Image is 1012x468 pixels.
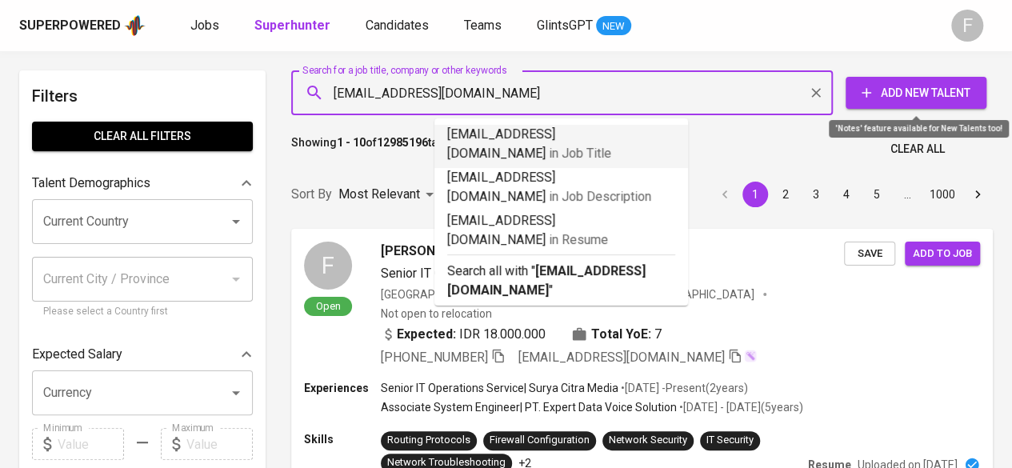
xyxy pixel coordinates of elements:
[397,325,456,344] b: Expected:
[32,83,253,109] h6: Filters
[913,245,972,263] span: Add to job
[310,299,347,313] span: Open
[381,350,488,365] span: [PHONE_NUMBER]
[377,136,428,149] b: 12985196
[834,182,859,207] button: Go to page 4
[366,16,432,36] a: Candidates
[549,146,611,161] span: in Job Title
[464,18,502,33] span: Teams
[742,182,768,207] button: page 1
[844,242,895,266] button: Save
[803,182,829,207] button: Go to page 3
[291,134,534,164] p: Showing of talent profiles found
[225,382,247,404] button: Open
[32,167,253,199] div: Talent Demographics
[447,262,675,300] p: Search all with " "
[518,350,725,365] span: [EMAIL_ADDRESS][DOMAIN_NAME]
[19,14,146,38] a: Superpoweredapp logo
[447,263,646,298] b: [EMAIL_ADDRESS][DOMAIN_NAME]
[381,325,546,344] div: IDR 18.000.000
[32,338,253,370] div: Expected Salary
[254,18,330,33] b: Superhunter
[381,266,542,281] span: Senior IT Operations Service
[304,431,381,447] p: Skills
[381,286,619,302] div: [GEOGRAPHIC_DATA], [GEOGRAPHIC_DATA]
[549,232,608,247] span: in Resume
[32,122,253,151] button: Clear All filters
[654,325,662,344] span: 7
[190,18,219,33] span: Jobs
[447,125,675,163] p: [EMAIL_ADDRESS][DOMAIN_NAME]
[381,380,618,396] p: Senior IT Operations Service | Surya Citra Media
[609,433,687,448] div: Network Security
[338,185,420,204] p: Most Relevant
[490,433,590,448] div: Firewall Configuration
[805,82,827,104] button: Clear
[381,242,482,261] span: [PERSON_NAME]
[864,182,890,207] button: Go to page 5
[706,433,754,448] div: IT Security
[387,433,470,448] div: Routing Protocols
[337,136,366,149] b: 1 - 10
[447,168,675,206] p: [EMAIL_ADDRESS][DOMAIN_NAME]
[549,189,651,204] span: in Job Description
[894,186,920,202] div: …
[635,286,757,302] span: [DEMOGRAPHIC_DATA]
[32,174,150,193] p: Talent Demographics
[304,242,352,290] div: F
[464,16,505,36] a: Teams
[190,16,222,36] a: Jobs
[884,134,951,164] button: Clear All
[846,77,986,109] button: Add New Talent
[19,17,121,35] div: Superpowered
[381,306,492,322] p: Not open to relocation
[773,182,798,207] button: Go to page 2
[124,14,146,38] img: app logo
[366,18,429,33] span: Candidates
[58,428,124,460] input: Value
[304,380,381,396] p: Experiences
[537,18,593,33] span: GlintsGPT
[744,350,757,362] img: magic_wand.svg
[225,210,247,233] button: Open
[45,126,240,146] span: Clear All filters
[618,380,748,396] p: • [DATE] - Present ( 2 years )
[858,83,974,103] span: Add New Talent
[537,16,631,36] a: GlintsGPT NEW
[710,182,993,207] nav: pagination navigation
[32,345,122,364] p: Expected Salary
[591,325,651,344] b: Total YoE:
[905,242,980,266] button: Add to job
[965,182,990,207] button: Go to next page
[951,10,983,42] div: F
[186,428,253,460] input: Value
[852,245,887,263] span: Save
[677,399,803,415] p: • [DATE] - [DATE] ( 5 years )
[43,304,242,320] p: Please select a Country first
[254,16,334,36] a: Superhunter
[447,211,675,250] p: [EMAIL_ADDRESS][DOMAIN_NAME]
[291,185,332,204] p: Sort By
[890,139,945,159] span: Clear All
[338,180,439,210] div: Most Relevant
[925,182,960,207] button: Go to page 1000
[596,18,631,34] span: NEW
[381,399,677,415] p: Associate System Engineer | PT. Expert Data Voice Solution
